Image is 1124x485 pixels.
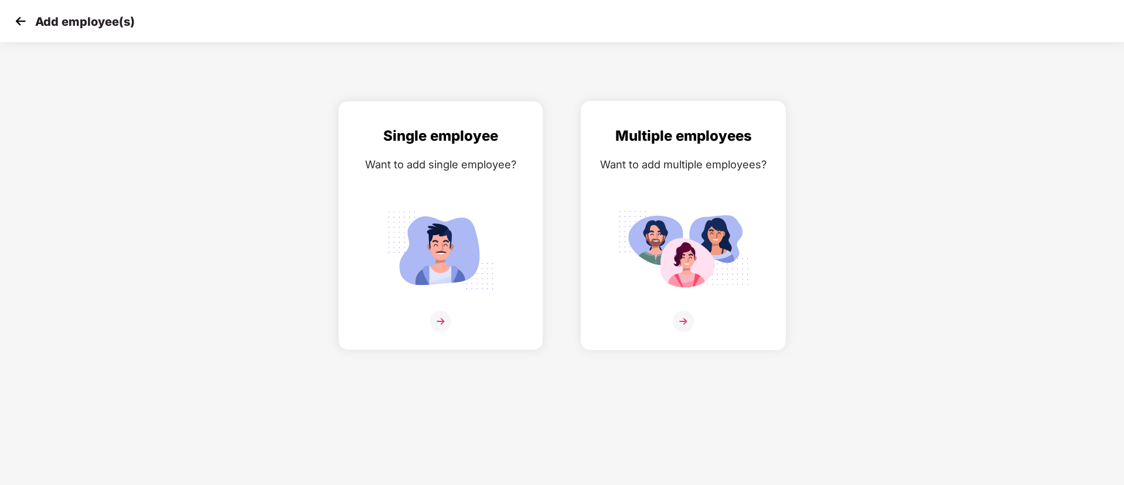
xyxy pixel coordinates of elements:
div: Multiple employees [593,125,774,147]
img: svg+xml;base64,PHN2ZyB4bWxucz0iaHR0cDovL3d3dy53My5vcmcvMjAwMC9zdmciIHdpZHRoPSIzMCIgaGVpZ2h0PSIzMC... [12,12,29,30]
img: svg+xml;base64,PHN2ZyB4bWxucz0iaHR0cDovL3d3dy53My5vcmcvMjAwMC9zdmciIGlkPSJTaW5nbGVfZW1wbG95ZWUiIH... [375,205,506,296]
div: Want to add single employee? [350,156,531,173]
div: Single employee [350,125,531,147]
p: Add employee(s) [35,15,135,29]
div: Want to add multiple employees? [593,156,774,173]
img: svg+xml;base64,PHN2ZyB4bWxucz0iaHR0cDovL3d3dy53My5vcmcvMjAwMC9zdmciIHdpZHRoPSIzNiIgaGVpZ2h0PSIzNi... [673,311,694,332]
img: svg+xml;base64,PHN2ZyB4bWxucz0iaHR0cDovL3d3dy53My5vcmcvMjAwMC9zdmciIHdpZHRoPSIzNiIgaGVpZ2h0PSIzNi... [430,311,451,332]
img: svg+xml;base64,PHN2ZyB4bWxucz0iaHR0cDovL3d3dy53My5vcmcvMjAwMC9zdmciIGlkPSJNdWx0aXBsZV9lbXBsb3llZS... [618,205,749,296]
